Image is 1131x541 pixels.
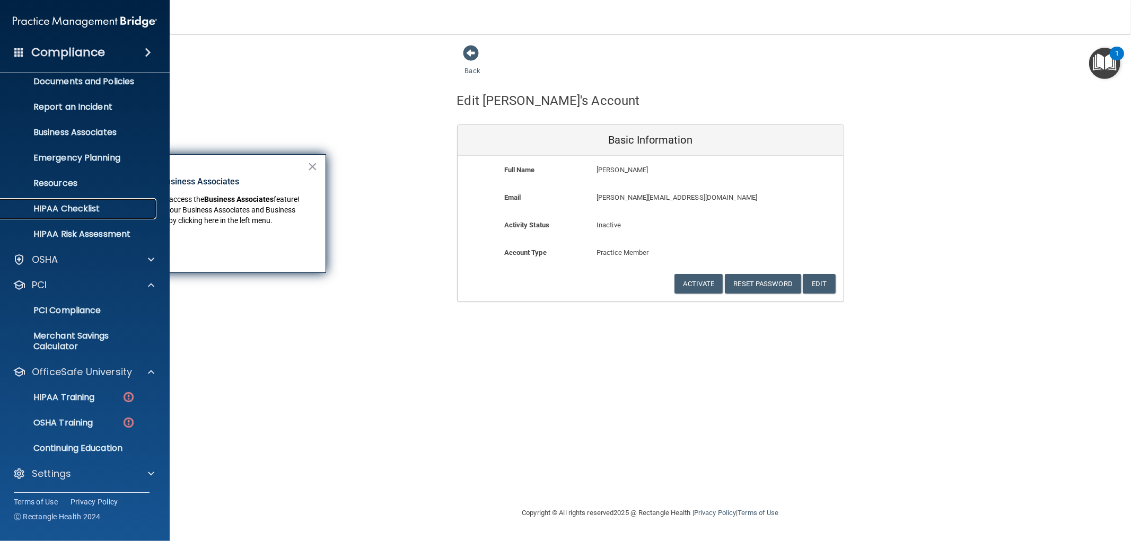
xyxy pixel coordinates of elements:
p: HIPAA Checklist [7,203,152,214]
p: Emergency Planning [7,153,152,163]
img: PMB logo [13,11,157,32]
a: Privacy Policy [71,496,118,507]
button: Activate [674,274,723,294]
p: OfficeSafe University [32,366,132,378]
a: Privacy Policy [694,509,736,517]
p: Documents and Policies [7,76,152,87]
button: Close [308,158,318,175]
p: Continuing Education [7,443,152,454]
iframe: Drift Widget Chat Controller [949,467,1118,508]
b: Email [504,193,521,201]
p: Settings [32,467,71,480]
p: Business Associates [7,127,152,138]
p: OSHA [32,253,58,266]
p: HIPAA Risk Assessment [7,229,152,240]
h4: Compliance [31,45,105,60]
span: Ⓒ Rectangle Health 2024 [14,511,101,522]
p: HIPAA Training [7,392,94,403]
p: Practice Member [597,246,704,259]
img: danger-circle.6113f641.png [122,391,135,404]
a: Terms of Use [738,509,778,517]
div: Basic Information [458,125,844,156]
h4: Edit [PERSON_NAME]'s Account [457,94,640,108]
p: [PERSON_NAME][EMAIL_ADDRESS][DOMAIN_NAME] [597,191,766,204]
a: Back [465,54,480,75]
a: Terms of Use [14,496,58,507]
p: Report an Incident [7,102,152,112]
p: [PERSON_NAME] [597,164,766,176]
p: Merchant Savings Calculator [7,331,152,352]
span: feature! You can now manage your Business Associates and Business Associate Agreements by clickin... [93,195,301,224]
p: Resources [7,178,152,189]
img: danger-circle.6113f641.png [122,416,135,429]
p: Inactive [597,219,704,232]
b: Activity Status [504,221,550,229]
p: PCI [32,279,47,291]
div: 1 [1115,54,1119,67]
p: New Location for Business Associates [93,176,307,188]
div: Copyright © All rights reserved 2025 @ Rectangle Health | | [457,496,844,530]
strong: Business Associates [204,195,274,203]
p: OSHA Training [7,418,93,428]
button: Open Resource Center, 1 new notification [1089,48,1120,79]
button: Reset Password [725,274,801,294]
p: PCI Compliance [7,305,152,316]
b: Full Name [504,166,535,174]
button: Edit [803,274,835,294]
b: Account Type [504,249,547,256]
